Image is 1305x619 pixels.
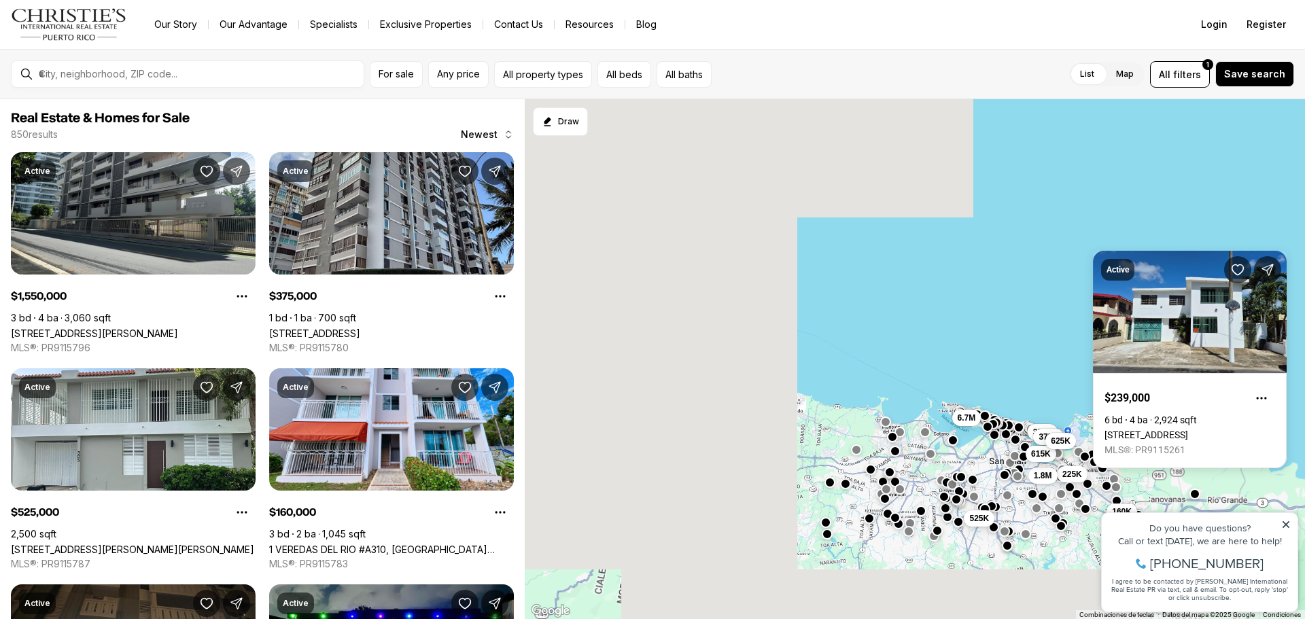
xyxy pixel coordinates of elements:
button: 355K [1028,424,1058,440]
a: 115-A17 CALLE 73, CAROLINA PR, 00979 [1104,429,1188,440]
p: Active [24,598,50,609]
span: 525K [969,513,989,524]
a: 1 VEREDAS DEL RIO #A310, CAROLINA PR, 00987 [269,544,514,555]
button: Share Property [481,590,508,617]
a: Blog [625,15,667,34]
button: Login [1193,11,1236,38]
span: Newest [461,129,498,140]
a: 1520 ASHFORD AVE. #4, SAN JUAN PR, 00911 [11,328,178,339]
span: 1.8M [1034,470,1052,481]
button: 615K [1026,446,1056,462]
span: 6.7M [958,412,976,423]
button: Save Property: 4123 ISLA VERDE AVE #201 [451,158,478,185]
button: Contact Us [483,15,554,34]
span: 225K [1062,469,1082,480]
button: Share Property [1254,256,1281,283]
p: Active [24,166,50,177]
a: Specialists [299,15,368,34]
button: Start drawing [533,107,588,136]
a: 4123 ISLA VERDE AVE #201, CAROLINA PR, 00979 [269,328,360,339]
button: Save Property: 824 CALLE MOLUCAS [451,590,478,617]
div: Do you have questions? [14,31,196,40]
button: Save Property: 20 PONCE DE LEON #305 [193,374,220,401]
label: Map [1105,62,1145,86]
span: 615K [1031,448,1051,459]
label: List [1069,62,1105,86]
button: Save Property: 115-A17 CALLE 73 [1224,256,1251,283]
span: [PHONE_NUMBER] [56,64,169,77]
button: For sale [370,61,423,88]
button: Property options [487,283,514,310]
button: Share Property [223,374,250,401]
span: Real Estate & Homes for Sale [11,111,190,125]
span: All [1159,67,1170,82]
span: Any price [437,69,480,79]
p: Active [283,166,309,177]
p: 850 results [11,129,58,140]
button: Share Property [481,158,508,185]
button: Property options [487,499,514,526]
p: Active [24,382,50,393]
button: 375K [1033,429,1064,445]
p: Active [283,382,309,393]
a: Exclusive Properties [369,15,483,34]
button: Save Property: 1 VEREDAS DEL RIO #A310 [451,374,478,401]
a: Our Story [143,15,208,34]
span: Login [1201,19,1228,30]
button: Share Property [223,590,250,617]
span: Save search [1224,69,1285,79]
button: Register [1238,11,1294,38]
span: filters [1173,67,1201,82]
span: Register [1247,19,1286,30]
span: 625K [1051,436,1071,446]
button: Property options [228,283,256,310]
button: 525K [964,510,994,527]
span: For sale [379,69,414,79]
span: I agree to be contacted by [PERSON_NAME] International Real Estate PR via text, call & email. To ... [17,84,194,109]
p: Active [1107,264,1129,275]
span: 375K [1039,431,1058,442]
button: 225K [1057,466,1087,482]
button: Save Property: 1520 ASHFORD AVE. #4 [193,158,220,185]
button: Property options [228,499,256,526]
a: Resources [555,15,625,34]
button: 6.7M [952,410,981,426]
button: Save search [1215,61,1294,87]
button: All beds [597,61,651,88]
button: All property types [494,61,592,88]
button: 625K [1045,433,1076,449]
button: Share Property [481,374,508,401]
button: Share Property [223,158,250,185]
div: Call or text [DATE], we are here to help! [14,43,196,53]
img: logo [11,8,127,41]
button: Any price [428,61,489,88]
p: Active [283,598,309,609]
button: Allfilters1 [1150,61,1210,88]
button: Save Property: 5757 AVE. ISLA VERDE #803 [193,590,220,617]
span: 355K [1033,427,1053,438]
button: Newest [453,121,522,148]
button: Property options [1248,385,1275,412]
a: Our Advantage [209,15,298,34]
button: All baths [657,61,712,88]
span: 1 [1206,59,1209,70]
a: 20 PONCE DE LEON #305, GUAYNABO PR, 00969 [11,544,254,555]
button: 1.8M [1028,467,1058,484]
